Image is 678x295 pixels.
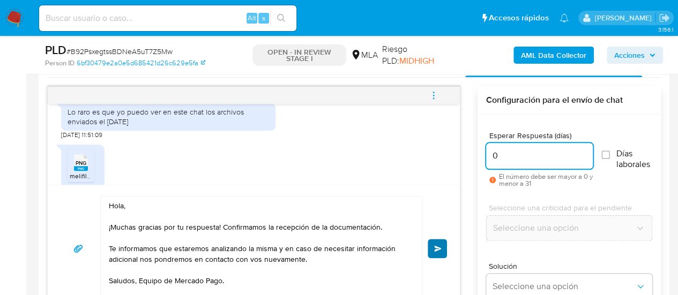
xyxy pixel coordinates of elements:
[428,239,447,258] button: Enviar
[70,171,172,180] span: melifile8043320219966805307.png
[248,13,256,23] span: Alt
[659,12,670,24] a: Salir
[68,107,269,126] div: Lo raro es que yo puedo ver en este chat los archivos enviados el [DATE]
[262,13,265,23] span: s
[399,55,434,67] span: MIDHIGH
[434,245,442,252] span: Enviar
[658,25,673,34] span: 3.156.1
[521,47,586,64] b: AML Data Collector
[489,262,655,270] span: Solución
[560,13,569,22] a: Notificaciones
[493,281,635,292] span: Seleccione una opción
[351,49,378,61] div: MLA
[66,46,173,57] span: # B92PsxegtssBDNeA5uT7Z5Mw
[607,47,663,64] button: Acciones
[486,215,652,241] button: Seleccione una opción
[489,132,596,140] span: Esperar Respuesta (días)
[489,204,655,211] span: Seleccione una criticidad para el pendiente
[601,150,610,159] input: Días laborales
[61,131,102,139] span: [DATE] 11:51:09
[39,11,296,25] input: Buscar usuario o caso...
[486,149,593,163] input: days_to_wait
[45,41,66,58] b: PLD
[614,47,645,64] span: Acciones
[77,58,205,68] a: 6bf30479e2a0e5d685421d26c629e5fa
[270,11,292,26] button: search-icon
[416,82,451,108] button: menu-action
[513,47,594,64] button: AML Data Collector
[76,160,86,167] span: PNG
[252,44,346,66] p: OPEN - IN REVIEW STAGE I
[382,43,456,66] span: Riesgo PLD:
[489,12,549,24] span: Accesos rápidos
[486,95,652,105] h3: Configuración para el envío de chat
[493,223,635,233] span: Seleccione una opción
[616,148,652,170] span: Días laborales
[45,58,74,68] b: Person ID
[594,13,655,23] p: gabriela.sanchez@mercadolibre.com
[499,173,593,187] span: El número debe ser mayor a 0 y menor a 31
